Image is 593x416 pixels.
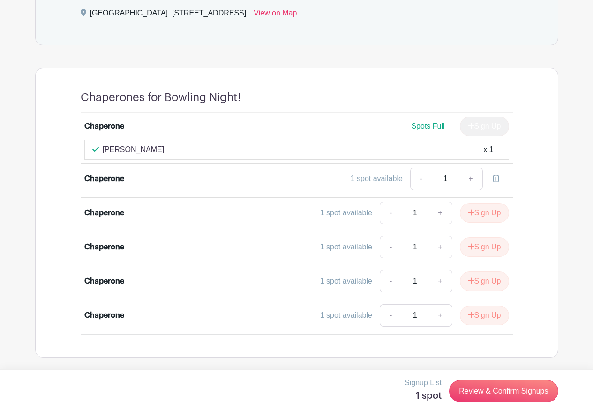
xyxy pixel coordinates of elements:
[90,7,247,22] div: [GEOGRAPHIC_DATA], [STREET_ADDRESS]
[84,241,124,253] div: Chaperone
[428,202,452,224] a: +
[428,270,452,292] a: +
[410,168,432,190] a: -
[351,173,403,184] div: 1 spot available
[428,304,452,327] a: +
[483,144,493,155] div: x 1
[380,202,401,224] a: -
[380,304,401,327] a: -
[84,173,124,184] div: Chaperone
[428,236,452,258] a: +
[81,91,241,104] h4: Chaperones for Bowling Night!
[103,144,165,155] p: [PERSON_NAME]
[460,271,509,291] button: Sign Up
[254,7,297,22] a: View on Map
[405,390,442,401] h5: 1 spot
[380,270,401,292] a: -
[84,121,124,132] div: Chaperone
[320,276,372,287] div: 1 spot available
[459,168,482,190] a: +
[380,236,401,258] a: -
[460,237,509,257] button: Sign Up
[449,380,558,402] a: Review & Confirm Signups
[411,122,444,130] span: Spots Full
[460,306,509,325] button: Sign Up
[320,207,372,219] div: 1 spot available
[84,310,124,321] div: Chaperone
[84,276,124,287] div: Chaperone
[405,377,442,388] p: Signup List
[320,310,372,321] div: 1 spot available
[460,203,509,223] button: Sign Up
[320,241,372,253] div: 1 spot available
[84,207,124,219] div: Chaperone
